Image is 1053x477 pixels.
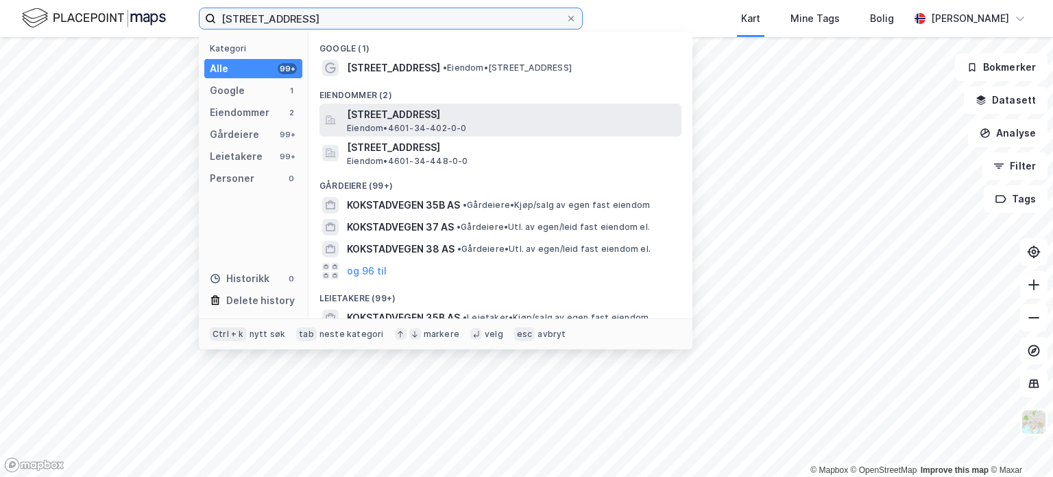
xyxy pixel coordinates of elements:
div: 2 [286,107,297,118]
div: 99+ [278,129,297,140]
a: Mapbox [810,465,848,475]
div: velg [485,329,503,340]
div: Kontrollprogram for chat [984,411,1053,477]
span: KOKSTADVEGEN 38 AS [347,241,455,257]
div: 0 [286,273,297,284]
span: Eiendom • 4601-34-448-0-0 [347,156,468,167]
a: OpenStreetMap [851,465,917,475]
div: 1 [286,85,297,96]
div: Kategori [210,43,302,54]
div: Gårdeiere (99+) [308,170,692,194]
button: Filter [982,152,1048,180]
span: • [457,222,461,232]
div: Leietakere [210,148,263,165]
span: Gårdeiere • Kjøp/salg av egen fast eiendom [463,200,650,211]
div: nytt søk [250,329,286,340]
div: avbryt [537,329,566,340]
div: Historikk [210,270,269,287]
div: markere [424,329,459,340]
div: neste kategori [319,329,384,340]
span: • [457,244,461,254]
div: Alle [210,60,228,77]
button: og 96 til [347,263,387,279]
div: 0 [286,173,297,184]
div: Google [210,82,245,99]
span: Eiendom • [STREET_ADDRESS] [443,62,572,73]
img: Z [1021,409,1047,435]
span: Gårdeiere • Utl. av egen/leid fast eiendom el. [457,244,651,255]
button: Bokmerker [955,54,1048,81]
div: Ctrl + k [210,327,247,341]
div: Kart [741,10,760,27]
div: Delete history [226,292,295,309]
div: Eiendommer (2) [308,79,692,104]
button: Tags [984,185,1048,213]
div: Google (1) [308,32,692,57]
span: • [463,312,467,323]
div: Personer [210,170,254,187]
a: Improve this map [921,465,989,475]
button: Datasett [964,86,1048,114]
div: Gårdeiere [210,126,259,143]
span: [STREET_ADDRESS] [347,60,440,76]
span: • [443,62,447,73]
span: [STREET_ADDRESS] [347,106,676,123]
span: KOKSTADVEGEN 35B AS [347,310,460,326]
div: Mine Tags [790,10,840,27]
span: KOKSTADVEGEN 35B AS [347,197,460,213]
img: logo.f888ab2527a4732fd821a326f86c7f29.svg [22,6,166,30]
div: 99+ [278,63,297,74]
div: Leietakere (99+) [308,282,692,307]
iframe: Chat Widget [984,411,1053,477]
span: [STREET_ADDRESS] [347,139,676,156]
button: Analyse [968,119,1048,147]
div: Eiendommer [210,104,269,121]
span: Eiendom • 4601-34-402-0-0 [347,123,467,134]
span: Gårdeiere • Utl. av egen/leid fast eiendom el. [457,222,650,233]
span: • [463,200,467,210]
div: esc [514,327,535,341]
span: KOKSTADVEGEN 37 AS [347,219,454,235]
div: [PERSON_NAME] [931,10,1009,27]
input: Søk på adresse, matrikkel, gårdeiere, leietakere eller personer [216,8,566,29]
a: Mapbox homepage [4,457,64,473]
div: Bolig [870,10,894,27]
div: tab [296,327,317,341]
div: 99+ [278,151,297,162]
span: Leietaker • Kjøp/salg av egen fast eiendom [463,312,649,323]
